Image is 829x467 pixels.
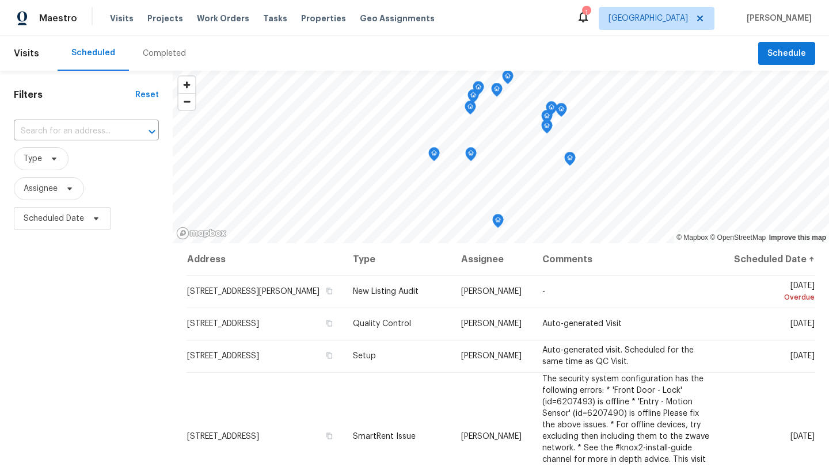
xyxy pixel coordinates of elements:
button: Copy Address [324,286,334,296]
button: Open [144,124,160,140]
div: Map marker [541,110,553,128]
span: [STREET_ADDRESS][PERSON_NAME] [187,288,320,296]
div: 1 [582,7,590,18]
span: Maestro [39,13,77,24]
span: [STREET_ADDRESS] [187,432,259,441]
span: Assignee [24,183,58,194]
div: Map marker [428,147,440,165]
div: Reset [135,89,159,101]
span: Schedule [767,47,806,61]
span: Visits [110,13,134,24]
div: Map marker [491,83,503,101]
div: Map marker [564,152,576,170]
span: [DATE] [790,352,815,360]
span: [STREET_ADDRESS] [187,352,259,360]
button: Copy Address [324,318,334,328]
span: Type [24,153,42,164]
span: [PERSON_NAME] [461,432,522,441]
span: New Listing Audit [353,288,419,296]
button: Zoom out [178,93,195,110]
span: [GEOGRAPHIC_DATA] [609,13,688,24]
span: [DATE] [790,320,815,328]
div: Completed [143,48,186,59]
h1: Filters [14,89,135,101]
div: Map marker [541,120,553,137]
span: Setup [353,352,376,360]
div: Overdue [731,292,815,303]
a: OpenStreetMap [710,234,766,242]
button: Schedule [758,42,815,66]
div: Map marker [492,214,504,232]
span: [DATE] [731,282,815,303]
span: Properties [301,13,346,24]
a: Improve this map [769,234,826,242]
th: Address [187,243,344,275]
span: Work Orders [197,13,249,24]
th: Comments [533,243,722,275]
span: - [542,288,545,296]
th: Assignee [452,243,533,275]
span: Tasks [263,14,287,22]
th: Scheduled Date ↑ [722,243,815,275]
div: Map marker [546,101,557,119]
span: SmartRent Issue [353,432,416,441]
div: Map marker [502,70,514,88]
span: Zoom out [178,94,195,110]
div: Map marker [465,147,477,165]
button: Zoom in [178,76,195,93]
span: Projects [147,13,183,24]
span: Auto-generated visit. Scheduled for the same time as QC Visit. [542,346,694,366]
span: [PERSON_NAME] [742,13,812,24]
span: Scheduled Date [24,213,84,224]
span: Quality Control [353,320,411,328]
div: Map marker [556,103,567,121]
input: Search for an address... [14,123,127,140]
span: [STREET_ADDRESS] [187,320,259,328]
button: Copy Address [324,431,334,441]
div: Map marker [473,81,484,99]
span: [DATE] [790,432,815,441]
div: Map marker [465,101,476,118]
span: [PERSON_NAME] [461,352,522,360]
a: Mapbox homepage [176,227,227,240]
span: Auto-generated Visit [542,320,622,328]
span: [PERSON_NAME] [461,288,522,296]
span: Visits [14,41,39,66]
th: Type [344,243,452,275]
span: [PERSON_NAME] [461,320,522,328]
div: Map marker [467,89,479,107]
span: Geo Assignments [360,13,435,24]
div: Scheduled [71,47,115,59]
canvas: Map [173,71,829,243]
a: Mapbox [676,234,708,242]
